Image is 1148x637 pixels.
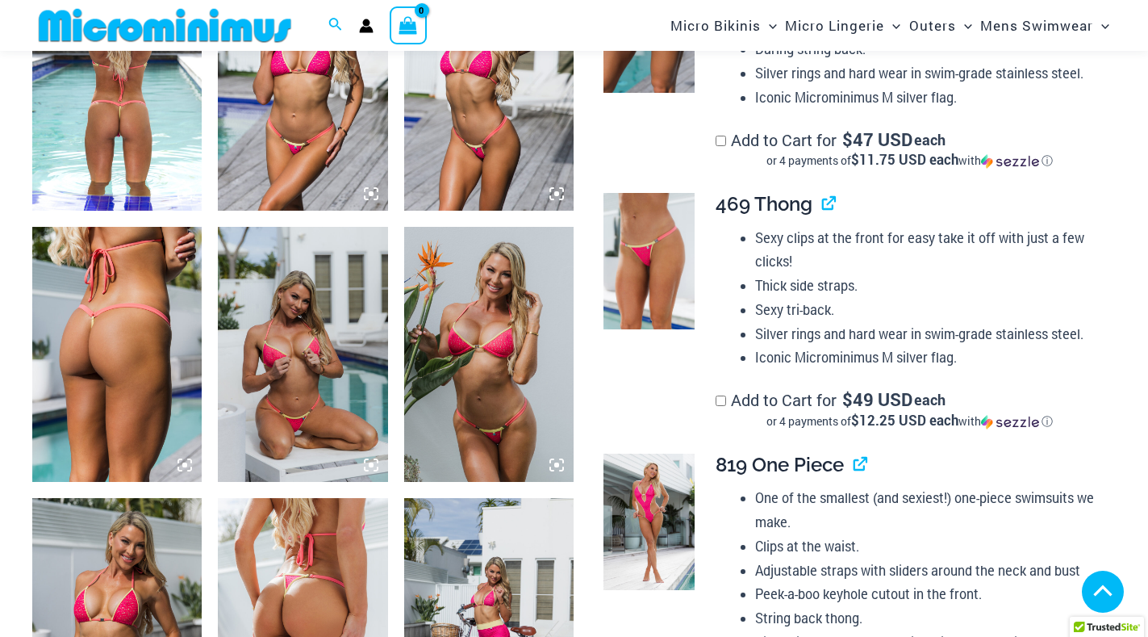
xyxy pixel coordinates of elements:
label: Add to Cart for [716,129,1103,170]
a: Account icon link [359,19,374,33]
input: Add to Cart for$49 USD eachor 4 payments of$12.25 USD eachwithSezzle Click to learn more about Se... [716,396,726,406]
span: 47 USD [842,132,912,148]
img: Bubble Mesh Highlight Pink 469 Thong [603,193,695,329]
li: Adjustable straps with sliders around the neck and bust [755,559,1103,583]
span: Menu Toggle [956,5,972,46]
li: Iconic Microminimus M silver flag. [755,346,1103,370]
span: $11.75 USD each [851,150,958,169]
a: Mens SwimwearMenu ToggleMenu Toggle [976,5,1113,46]
li: Silver rings and hard wear in swim-grade stainless steel. [755,61,1103,86]
img: Bubble Mesh Highlight Pink 819 One Piece [603,454,695,590]
span: Micro Lingerie [785,5,884,46]
span: Micro Bikinis [670,5,761,46]
label: Add to Cart for [716,389,1103,430]
img: Sezzle [981,415,1039,430]
a: Micro LingerieMenu ToggleMenu Toggle [781,5,904,46]
a: Search icon link [328,15,343,36]
a: Micro BikinisMenu ToggleMenu Toggle [666,5,781,46]
li: Silver rings and hard wear in swim-grade stainless steel. [755,322,1103,346]
span: each [914,132,946,148]
span: 49 USD [842,392,912,408]
img: Bubble Mesh Highlight Pink 323 Top 469 Thong [218,227,387,482]
span: $ [842,388,853,411]
li: Thick side straps. [755,274,1103,298]
span: 469 Thong [716,192,812,216]
img: MM SHOP LOGO FLAT [32,7,298,44]
input: Add to Cart for$47 USD eachor 4 payments of$11.75 USD eachwithSezzle Click to learn more about Se... [716,136,726,146]
div: or 4 payments of$12.25 USD eachwithSezzle Click to learn more about Sezzle [716,413,1103,430]
li: String back thong. [755,606,1103,631]
div: or 4 payments of with [716,153,1103,169]
a: OutersMenu ToggleMenu Toggle [905,5,976,46]
span: 819 One Piece [716,453,844,476]
a: View Shopping Cart, empty [390,6,427,44]
img: Sezzle [981,154,1039,169]
span: Menu Toggle [761,5,777,46]
span: Menu Toggle [1093,5,1109,46]
span: $12.25 USD each [851,411,958,430]
span: $ [842,128,853,151]
img: Bubble Mesh Highlight Pink 421 Micro [32,227,202,482]
li: Sexy tri-back. [755,298,1103,322]
div: or 4 payments of with [716,413,1103,430]
img: Bubble Mesh Highlight Pink 323 Top 469 Thong [404,227,574,482]
div: or 4 payments of$11.75 USD eachwithSezzle Click to learn more about Sezzle [716,153,1103,169]
li: Peek-a-boo keyhole cutout in the front. [755,582,1103,606]
span: each [914,392,946,408]
span: Menu Toggle [884,5,900,46]
li: One of the smallest (and sexiest!) one-piece swimsuits we make. [755,486,1103,534]
span: Mens Swimwear [980,5,1093,46]
span: Outers [909,5,956,46]
nav: Site Navigation [664,2,1116,48]
li: Clips at the waist. [755,534,1103,559]
li: Iconic Microminimus M silver flag. [755,86,1103,110]
li: Sexy clips at the front for easy take it off with just a few clicks! [755,226,1103,274]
